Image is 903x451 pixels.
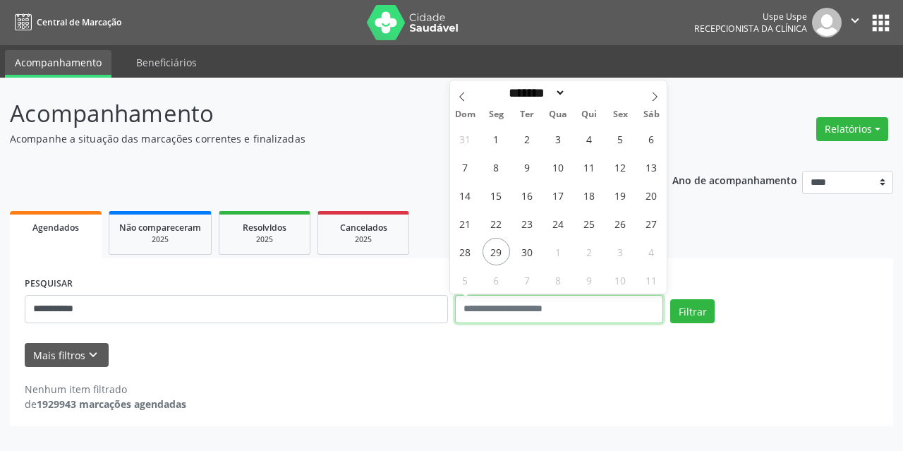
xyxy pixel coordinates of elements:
span: Setembro 4, 2025 [576,125,603,152]
span: Não compareceram [119,222,201,234]
span: Agendados [32,222,79,234]
span: Setembro 25, 2025 [576,210,603,237]
a: Central de Marcação [10,11,121,34]
div: 2025 [229,234,300,245]
span: Setembro 3, 2025 [545,125,572,152]
span: Outubro 10, 2025 [607,266,634,294]
span: Outubro 6, 2025 [483,266,510,294]
span: Outubro 5, 2025 [451,266,479,294]
span: Setembro 12, 2025 [607,153,634,181]
span: Setembro 1, 2025 [483,125,510,152]
span: Sex [605,110,636,119]
i: keyboard_arrow_down [85,347,101,363]
span: Outubro 11, 2025 [638,266,665,294]
span: Setembro 10, 2025 [545,153,572,181]
span: Outubro 7, 2025 [514,266,541,294]
p: Acompanhe a situação das marcações correntes e finalizadas [10,131,628,146]
button:  [842,8,868,37]
button: Relatórios [816,117,888,141]
span: Setembro 19, 2025 [607,181,634,209]
span: Outubro 4, 2025 [638,238,665,265]
span: Setembro 24, 2025 [545,210,572,237]
button: Mais filtroskeyboard_arrow_down [25,343,109,368]
span: Setembro 6, 2025 [638,125,665,152]
span: Setembro 14, 2025 [451,181,479,209]
span: Outubro 3, 2025 [607,238,634,265]
span: Setembro 27, 2025 [638,210,665,237]
p: Acompanhamento [10,96,628,131]
span: Central de Marcação [37,16,121,28]
span: Setembro 13, 2025 [638,153,665,181]
span: Setembro 16, 2025 [514,181,541,209]
span: Setembro 11, 2025 [576,153,603,181]
span: Setembro 23, 2025 [514,210,541,237]
span: Setembro 15, 2025 [483,181,510,209]
img: img [812,8,842,37]
span: Setembro 2, 2025 [514,125,541,152]
span: Setembro 28, 2025 [451,238,479,265]
span: Outubro 2, 2025 [576,238,603,265]
button: apps [868,11,893,35]
span: Dom [450,110,481,119]
input: Year [566,85,612,100]
span: Setembro 17, 2025 [545,181,572,209]
strong: 1929943 marcações agendadas [37,397,186,411]
span: Recepcionista da clínica [694,23,807,35]
span: Setembro 22, 2025 [483,210,510,237]
span: Setembro 29, 2025 [483,238,510,265]
button: Filtrar [670,299,715,323]
span: Setembro 30, 2025 [514,238,541,265]
span: Setembro 20, 2025 [638,181,665,209]
span: Setembro 7, 2025 [451,153,479,181]
span: Resolvidos [243,222,286,234]
div: 2025 [119,234,201,245]
span: Qua [543,110,574,119]
div: 2025 [328,234,399,245]
span: Setembro 8, 2025 [483,153,510,181]
span: Seg [480,110,511,119]
div: de [25,397,186,411]
a: Beneficiários [126,50,207,75]
a: Acompanhamento [5,50,111,78]
span: Cancelados [340,222,387,234]
select: Month [504,85,566,100]
span: Qui [574,110,605,119]
div: Nenhum item filtrado [25,382,186,397]
div: Uspe Uspe [694,11,807,23]
p: Ano de acompanhamento [672,171,797,188]
span: Ter [511,110,543,119]
label: PESQUISAR [25,273,73,295]
span: Setembro 18, 2025 [576,181,603,209]
span: Setembro 21, 2025 [451,210,479,237]
span: Agosto 31, 2025 [451,125,479,152]
span: Outubro 9, 2025 [576,266,603,294]
span: Outubro 1, 2025 [545,238,572,265]
span: Sáb [636,110,667,119]
span: Setembro 26, 2025 [607,210,634,237]
span: Setembro 9, 2025 [514,153,541,181]
span: Outubro 8, 2025 [545,266,572,294]
i:  [847,13,863,28]
span: Setembro 5, 2025 [607,125,634,152]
